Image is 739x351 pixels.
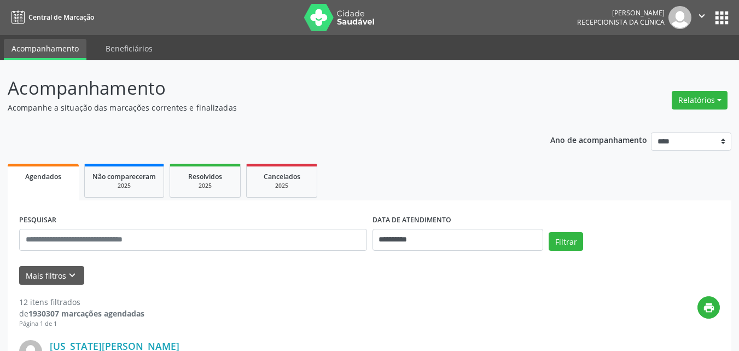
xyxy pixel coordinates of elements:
a: Beneficiários [98,39,160,58]
div: [PERSON_NAME] [577,8,665,18]
button: Relatórios [672,91,728,110]
button: apps [712,8,731,27]
span: Resolvidos [188,172,222,181]
i: keyboard_arrow_down [66,269,78,281]
button: Filtrar [549,232,583,251]
span: Central de Marcação [28,13,94,22]
span: Cancelados [264,172,300,181]
label: PESQUISAR [19,212,56,229]
p: Ano de acompanhamento [550,133,647,146]
a: Central de Marcação [8,8,94,26]
button: Mais filtroskeyboard_arrow_down [19,266,84,285]
p: Acompanhe a situação das marcações correntes e finalizadas [8,102,514,113]
p: Acompanhamento [8,74,514,102]
span: Agendados [25,172,61,181]
div: 2025 [178,182,232,190]
div: Página 1 de 1 [19,319,144,329]
div: 12 itens filtrados [19,296,144,308]
div: de [19,308,144,319]
div: 2025 [92,182,156,190]
div: 2025 [254,182,309,190]
strong: 1930307 marcações agendadas [28,308,144,319]
i:  [696,10,708,22]
img: img [668,6,691,29]
span: Recepcionista da clínica [577,18,665,27]
span: Não compareceram [92,172,156,181]
i: print [703,302,715,314]
button: print [697,296,720,319]
button:  [691,6,712,29]
a: Acompanhamento [4,39,86,60]
label: DATA DE ATENDIMENTO [373,212,451,229]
